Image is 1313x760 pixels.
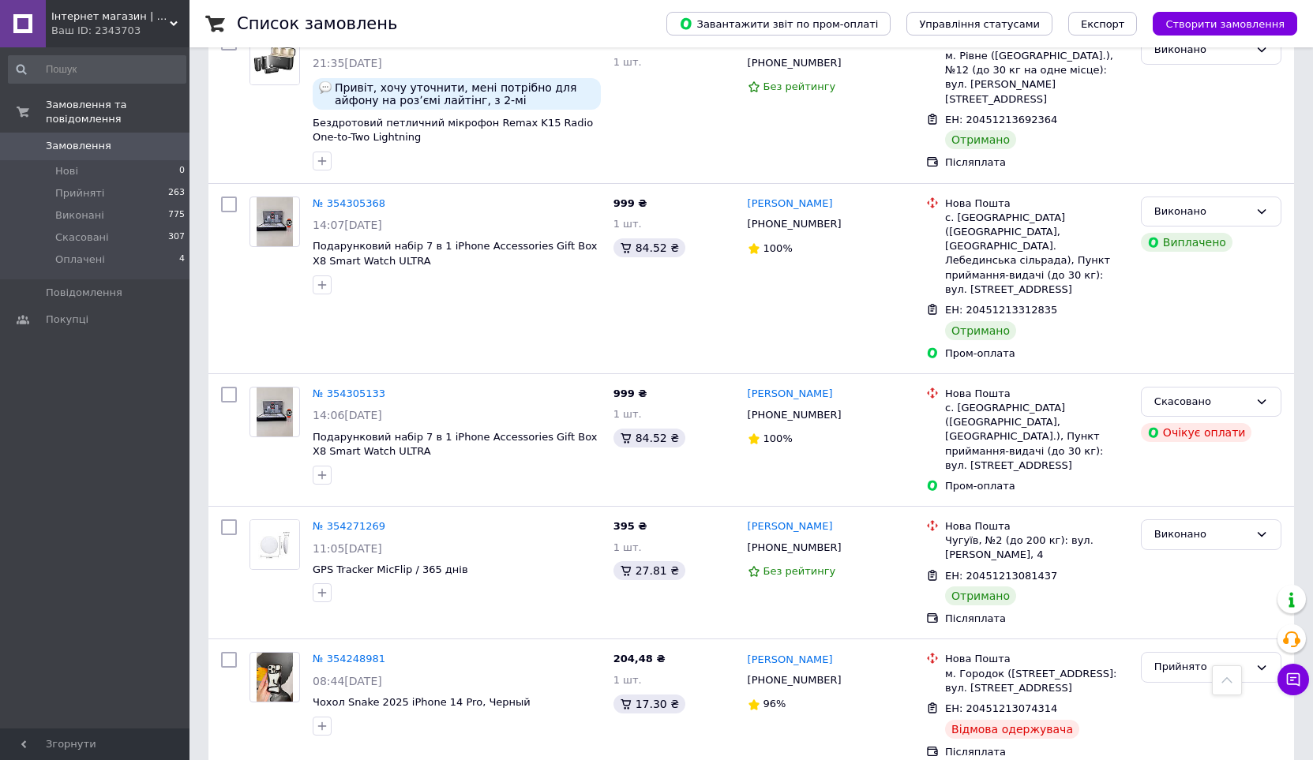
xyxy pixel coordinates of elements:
[55,164,78,178] span: Нові
[313,387,385,399] a: № 354305133
[613,520,647,532] span: 395 ₴
[1165,18,1285,30] span: Створити замовлення
[1277,664,1309,695] button: Чат з покупцем
[51,24,189,38] div: Ваш ID: 2343703
[745,405,845,425] div: [PHONE_NUMBER]
[945,387,1128,401] div: Нова Пошта
[945,745,1128,759] div: Післяплата
[313,197,385,209] a: № 354305368
[919,18,1040,30] span: Управління статусами
[945,570,1057,582] span: ЕН: 20451213081437
[257,653,294,702] img: Фото товару
[745,214,845,234] div: [PHONE_NUMBER]
[613,238,685,257] div: 84.52 ₴
[249,35,300,85] a: Фото товару
[613,541,642,553] span: 1 шт.
[55,208,104,223] span: Виконані
[313,117,593,144] span: Бездротовий петличний мікрофон Remax K15 Radio One-to-Two Lightning
[745,537,845,558] div: [PHONE_NUMBER]
[945,652,1128,666] div: Нова Пошта
[1154,204,1249,220] div: Виконано
[55,186,104,200] span: Прийняті
[613,674,642,686] span: 1 шт.
[1068,12,1138,36] button: Експорт
[945,49,1128,107] div: м. Рівне ([GEOGRAPHIC_DATA].), №12 (до 30 кг на одне місце): вул. [PERSON_NAME][STREET_ADDRESS]
[51,9,170,24] span: Інтернет магазин | TradeMade
[250,36,299,84] img: Фото товару
[1154,394,1249,410] div: Скасовано
[945,346,1128,361] div: Пром-оплата
[249,387,300,437] a: Фото товару
[313,431,597,458] a: Подарунковий набір 7 в 1 iPhone Accessories Gift Box X8 Smart Watch ULTRA
[945,211,1128,297] div: с. [GEOGRAPHIC_DATA] ([GEOGRAPHIC_DATA], [GEOGRAPHIC_DATA]. Лебединська сільрада), Пункт прийманн...
[319,81,332,94] img: :speech_balloon:
[763,80,836,92] span: Без рейтингу
[313,240,597,267] a: Подарунковий набір 7 в 1 iPhone Accessories Gift Box X8 Smart Watch ULTRA
[179,164,185,178] span: 0
[249,652,300,702] a: Фото товару
[179,253,185,267] span: 4
[945,702,1057,714] span: ЕН: 20451213074314
[613,387,647,399] span: 999 ₴
[945,197,1128,211] div: Нова Пошта
[168,208,185,223] span: 775
[763,242,793,254] span: 100%
[313,675,382,687] span: 08:44[DATE]
[945,667,1128,695] div: м. Городок ([STREET_ADDRESS]: вул. [STREET_ADDRESS]
[945,586,1016,605] div: Отримано
[257,197,294,246] img: Фото товару
[249,197,300,247] a: Фото товару
[1141,423,1252,442] div: Очікує оплати
[237,14,397,33] h1: Список замовлень
[906,12,1052,36] button: Управління статусами
[613,429,685,447] div: 84.52 ₴
[945,533,1128,562] div: Чугуїв, №2 (до 200 кг): вул. [PERSON_NAME], 4
[748,387,833,402] a: [PERSON_NAME]
[945,612,1128,626] div: Післяплата
[335,81,595,107] span: Привіт, хочу уточнити, мені потрібно для айфону на розʼємі лайтінг, з 2-мі мікрофонами
[613,218,642,230] span: 1 шт.
[1137,17,1297,29] a: Створити замовлення
[46,98,189,126] span: Замовлення та повідомлення
[313,696,531,708] span: Чохол Snake 2025 iPhone 14 Pro, Черный
[613,694,685,713] div: 17.30 ₴
[613,197,647,209] span: 999 ₴
[763,565,836,577] span: Без рейтингу
[748,197,833,212] a: [PERSON_NAME]
[763,432,793,444] span: 100%
[250,520,299,569] img: Фото товару
[945,130,1016,149] div: Отримано
[745,670,845,691] div: [PHONE_NUMBER]
[1141,233,1232,252] div: Виплачено
[313,542,382,555] span: 11:05[DATE]
[313,653,385,665] a: № 354248981
[945,114,1057,125] span: ЕН: 20451213692364
[313,563,468,575] a: GPS Tracker MicFlip / 365 днів
[46,286,122,300] span: Повідомлення
[1081,18,1125,30] span: Експорт
[763,698,786,709] span: 96%
[945,519,1128,533] div: Нова Пошта
[313,520,385,532] a: № 354271269
[945,155,1128,170] div: Післяплата
[748,519,833,534] a: [PERSON_NAME]
[168,186,185,200] span: 263
[313,219,382,231] span: 14:07[DATE]
[313,409,382,421] span: 14:06[DATE]
[55,253,105,267] span: Оплачені
[1154,526,1249,543] div: Виконано
[745,53,845,73] div: [PHONE_NUMBER]
[945,304,1057,316] span: ЕН: 20451213312835
[945,321,1016,340] div: Отримано
[46,139,111,153] span: Замовлення
[249,519,300,570] a: Фото товару
[8,55,186,84] input: Пошук
[168,230,185,245] span: 307
[613,653,666,665] span: 204,48 ₴
[613,408,642,420] span: 1 шт.
[1154,42,1249,58] div: Виконано
[945,720,1079,739] div: Відмова одержувача
[945,479,1128,493] div: Пром-оплата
